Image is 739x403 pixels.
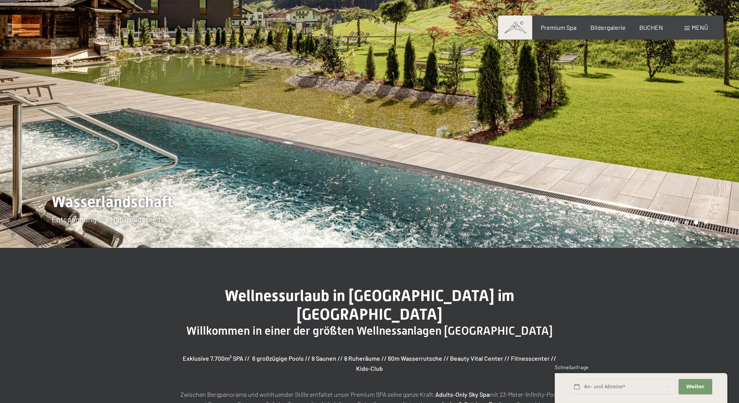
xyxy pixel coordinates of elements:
[555,364,588,370] span: Schnellanfrage
[692,24,708,31] span: Menü
[684,220,689,225] div: Carousel Page 6
[225,287,514,323] span: Wellnessurlaub in [GEOGRAPHIC_DATA] im [GEOGRAPHIC_DATA]
[633,220,708,225] div: Carousel Pagination
[590,24,626,31] a: Bildergalerie
[694,220,698,225] div: Carousel Page 7 (Current Slide)
[678,379,712,395] button: Weiter
[646,220,650,225] div: Carousel Page 2
[704,220,708,225] div: Carousel Page 8
[639,24,663,31] a: BUCHEN
[665,220,669,225] div: Carousel Page 4
[183,355,556,372] strong: Exklusive 7.700m² SPA // 6 großzügige Pools // 8 Saunen // 8 Ruheräume // 60m Wasserrutsche // Be...
[435,391,490,398] strong: Adults-Only Sky Spa
[636,220,640,225] div: Carousel Page 1
[655,220,659,225] div: Carousel Page 3
[675,220,679,225] div: Carousel Page 5
[686,383,704,390] span: Weiter
[186,324,553,337] span: Willkommen in einer der größten Wellnessanlagen [GEOGRAPHIC_DATA]
[541,24,576,31] a: Premium Spa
